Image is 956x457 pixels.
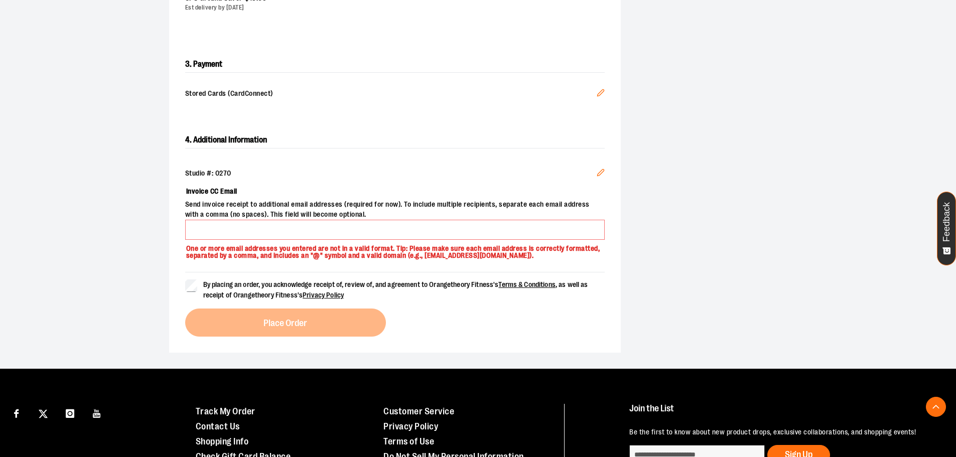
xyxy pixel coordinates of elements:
[185,56,605,73] h2: 3. Payment
[203,280,588,299] span: By placing an order, you acknowledge receipt of, review of, and agreement to Orangetheory Fitness...
[185,169,605,179] div: Studio #: 0270
[303,291,344,299] a: Privacy Policy
[383,406,454,416] a: Customer Service
[185,4,597,12] div: Est delivery by [DATE]
[185,200,605,220] span: Send invoice receipt to additional email addresses (required for now). To include multiple recipi...
[196,436,249,446] a: Shopping Info
[185,240,605,260] p: One or more email addresses you entered are not in a valid format. Tip: Please make sure each ema...
[185,89,597,100] span: Stored Cards (CardConnect)
[196,406,255,416] a: Track My Order
[88,404,106,421] a: Visit our Youtube page
[185,279,197,291] input: By placing an order, you acknowledge receipt of, review of, and agreement to Orangetheory Fitness...
[589,161,613,188] button: Edit
[61,404,79,421] a: Visit our Instagram page
[937,192,956,265] button: Feedback - Show survey
[8,404,25,421] a: Visit our Facebook page
[926,397,946,417] button: Back To Top
[589,81,613,108] button: Edit
[196,421,240,431] a: Contact Us
[498,280,556,288] a: Terms & Conditions
[39,409,48,418] img: Twitter
[383,436,434,446] a: Terms of Use
[942,202,951,242] span: Feedback
[35,404,52,421] a: Visit our X page
[629,404,933,422] h4: Join the List
[185,183,605,200] label: Invoice CC Email
[185,132,605,148] h2: 4. Additional Information
[383,421,438,431] a: Privacy Policy
[629,427,933,437] p: Be the first to know about new product drops, exclusive collaborations, and shopping events!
